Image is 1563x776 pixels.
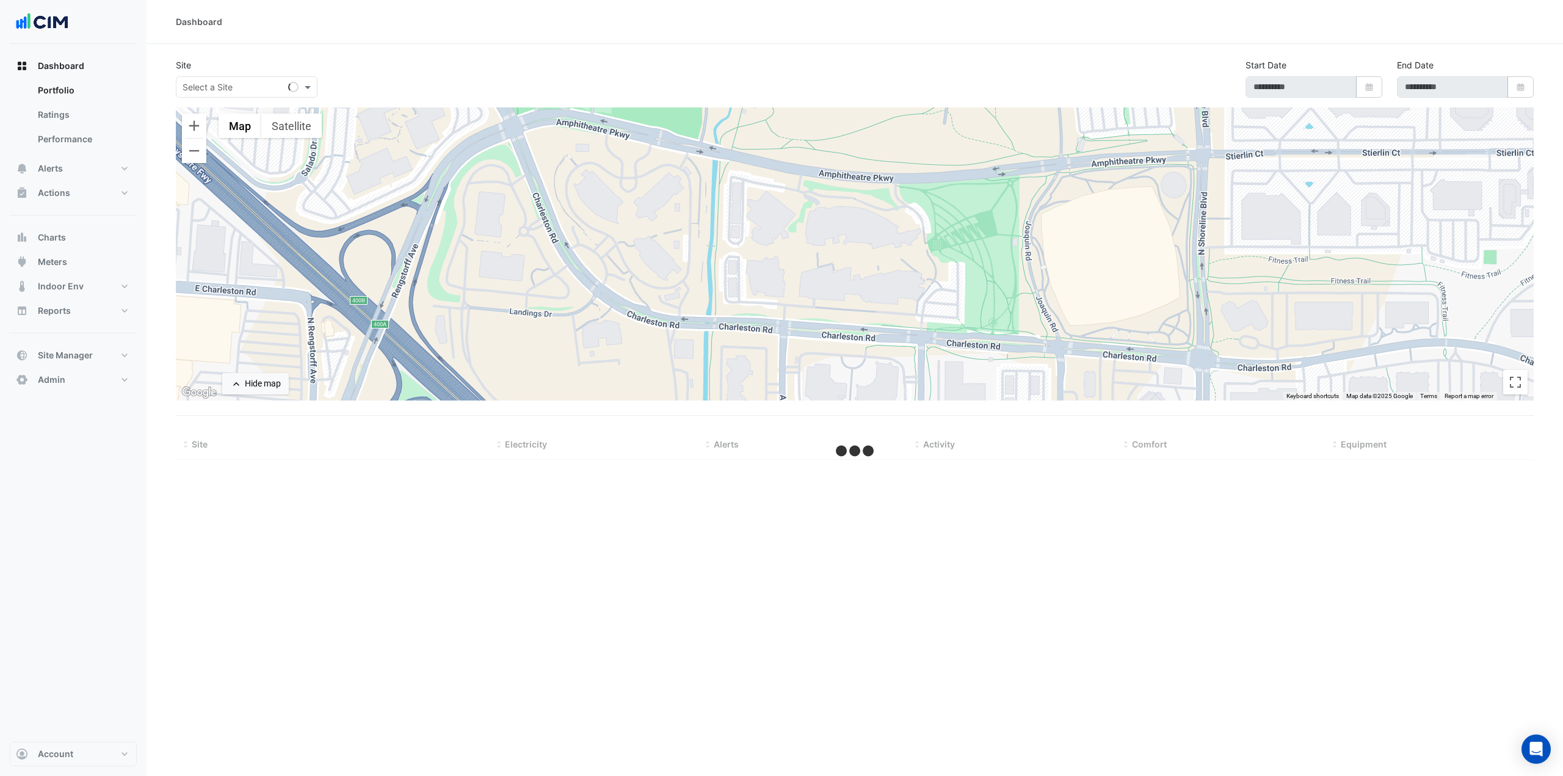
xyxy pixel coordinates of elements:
button: Account [10,742,137,766]
span: Indoor Env [38,280,84,292]
span: Account [38,748,73,760]
label: Site [176,59,191,71]
button: Dashboard [10,54,137,78]
button: Alerts [10,156,137,181]
span: Reports [38,305,71,317]
span: Charts [38,231,66,244]
label: End Date [1397,59,1434,71]
button: Charts [10,225,137,250]
img: Company Logo [15,10,70,34]
button: Keyboard shortcuts [1286,392,1339,401]
div: Dashboard [176,15,222,28]
span: Actions [38,187,70,199]
app-icon: Site Manager [16,349,28,361]
span: Comfort [1132,439,1167,449]
a: Open this area in Google Maps (opens a new window) [179,385,219,401]
span: Equipment [1341,439,1387,449]
span: Alerts [38,162,63,175]
img: Google [179,385,219,401]
span: Electricity [505,439,547,449]
span: Site Manager [38,349,93,361]
span: Admin [38,374,65,386]
span: Dashboard [38,60,84,72]
button: Indoor Env [10,274,137,299]
app-icon: Actions [16,187,28,199]
button: Toggle fullscreen view [1503,370,1528,394]
div: Hide map [245,377,281,390]
app-icon: Alerts [16,162,28,175]
a: Ratings [28,103,137,127]
a: Performance [28,127,137,151]
span: Site [192,439,208,449]
button: Admin [10,368,137,392]
label: Start Date [1246,59,1286,71]
button: Reports [10,299,137,323]
button: Hide map [222,373,289,394]
a: Terms (opens in new tab) [1420,393,1437,399]
div: Dashboard [10,78,137,156]
app-icon: Indoor Env [16,280,28,292]
span: Activity [923,439,955,449]
span: Meters [38,256,67,268]
app-icon: Meters [16,256,28,268]
button: Site Manager [10,343,137,368]
app-icon: Admin [16,374,28,386]
span: Map data ©2025 Google [1346,393,1413,399]
button: Meters [10,250,137,274]
a: Report a map error [1445,393,1493,399]
button: Actions [10,181,137,205]
a: Portfolio [28,78,137,103]
span: Alerts [714,439,739,449]
button: Show satellite imagery [261,114,322,138]
button: Zoom in [182,114,206,138]
button: Show street map [219,114,261,138]
div: Open Intercom Messenger [1521,734,1551,764]
app-icon: Dashboard [16,60,28,72]
app-icon: Charts [16,231,28,244]
button: Zoom out [182,139,206,163]
app-icon: Reports [16,305,28,317]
